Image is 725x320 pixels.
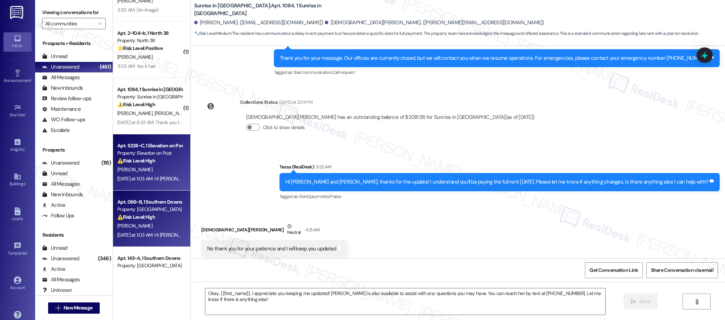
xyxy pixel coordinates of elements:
div: [DEMOGRAPHIC_DATA][PERSON_NAME] has an outstanding balance of $2081.95 for Sunrise in [GEOGRAPHIC... [246,114,534,121]
div: Tessa (ResiDesk) [279,163,720,173]
span: • [24,146,25,151]
div: Property: Sunrise in [GEOGRAPHIC_DATA] [117,93,182,101]
a: Leads [4,205,32,224]
div: Unanswered [42,255,79,262]
div: All Messages [42,74,80,81]
a: Inbox [4,32,32,51]
div: Active [42,201,66,209]
a: Templates • [4,240,32,259]
div: Tagged as: [201,258,348,268]
span: • [27,250,28,255]
div: 3:30 AM: (An Image) [117,7,159,13]
div: Maintenance [42,105,81,113]
div: Unknown [42,287,72,294]
span: Get Conversation Link [589,267,638,274]
div: Unread [42,170,67,177]
div: Tagged as: [274,67,720,77]
a: Account [4,274,32,293]
span: : The resident has communicated a delay in rent payment but has provided a specific date for full... [194,30,699,37]
span: Call request [332,69,355,75]
a: Buildings [4,171,32,190]
button: Get Conversation Link [585,262,642,278]
div: Neutral [286,223,302,237]
button: Send [624,294,658,309]
div: 4:21 AM [304,226,319,233]
div: WO Follow-ups [42,116,85,123]
i:  [694,299,699,305]
a: Insights • [4,136,32,155]
strong: ⚠️ Risk Level: High [117,101,155,108]
div: Escalate [42,127,70,134]
span: Rent/payments , [299,193,329,199]
span: [PERSON_NAME] [154,110,189,116]
div: [DATE] at 1:03 AM: Hi [PERSON_NAME], a gentle reminder that your rent is due and your current bal... [117,232,552,238]
div: [DATE] at 8:33 AM: Thank you for your message. Our offices are currently closed, but we will cont... [117,119,548,126]
div: [DATE] at 1:03 AM: Hi [PERSON_NAME]! We're so glad you chose Elevation on Post! We would love to ... [117,175,589,182]
div: Thank you for your message. Our offices are currently closed, but we will contact you when we res... [280,55,709,62]
button: New Message [48,302,100,314]
span: Share Conversation via email [651,267,713,274]
div: [PERSON_NAME]. ([EMAIL_ADDRESS][DOMAIN_NAME]) [194,19,323,26]
label: Click to show details [263,124,304,131]
div: Unread [42,244,67,252]
i:  [98,21,102,26]
label: Viewing conversations for [42,7,106,18]
div: (461) [98,62,113,72]
div: Property: [GEOGRAPHIC_DATA] [117,206,182,213]
span: [PERSON_NAME] [117,166,152,173]
div: (115) [100,158,113,168]
div: [DEMOGRAPHIC_DATA][PERSON_NAME] [201,223,348,240]
span: • [25,111,26,116]
div: Property: Elevation on Post [117,149,182,157]
div: Apt. 1084, 1 Sunrise in [GEOGRAPHIC_DATA] [117,86,182,93]
span: [PERSON_NAME] [117,54,152,60]
div: Collections Status [240,98,278,106]
div: All Messages [42,276,80,283]
div: Review follow-ups [42,95,91,102]
div: Tagged as: [279,191,720,201]
div: 3:03 AM: Yes it has [117,63,156,69]
span: [PERSON_NAME] [117,223,152,229]
div: Hi [PERSON_NAME] and [PERSON_NAME], thanks for the update! I understand you'll be paying the full... [285,178,709,186]
div: Property: [GEOGRAPHIC_DATA] [117,262,182,269]
strong: 🌟 Risk Level: Positive [117,45,163,51]
div: Apt. 2~104~b, 1 North 38 [117,30,182,37]
a: Site Visit • [4,102,32,121]
span: • [31,77,32,82]
b: Sunrise in [GEOGRAPHIC_DATA]: Apt. 1084, 1 Sunrise in [GEOGRAPHIC_DATA] [194,2,335,17]
div: Active [42,265,66,273]
strong: 🔧 Risk Level: Medium [194,31,231,36]
img: ResiDesk Logo [10,6,25,19]
strong: 🔧 Risk Level: Medium [117,270,163,276]
div: Unanswered [42,63,79,71]
strong: ⚠️ Risk Level: High [117,158,155,164]
span: [PERSON_NAME] [117,110,154,116]
div: (346) [96,253,113,264]
span: Send [639,298,650,305]
div: Unread [42,53,67,60]
div: Follow Ups [42,212,74,219]
textarea: Okay, {{first_name}}, I appreciate you keeping me updated! [PERSON_NAME] is also available to ass... [205,288,606,315]
i:  [55,305,61,311]
div: [DATE] at 2:04 PM [278,98,312,106]
div: Prospects + Residents [35,40,113,47]
div: 3:52 AM [314,163,331,171]
div: All Messages [42,180,80,188]
button: Share Conversation via email [646,262,718,278]
strong: ⚠️ Risk Level: High [117,214,155,220]
div: New Inbounds [42,191,83,198]
div: Prospects [35,146,113,154]
span: New Message [64,304,92,312]
div: [DEMOGRAPHIC_DATA][PERSON_NAME]. ([PERSON_NAME][EMAIL_ADDRESS][DOMAIN_NAME]) [325,19,544,26]
span: Bad communication , [294,69,332,75]
div: New Inbounds [42,84,83,92]
i:  [631,299,636,305]
div: No thank you for your patience and I will keep you updated [207,245,336,252]
div: Property: North 38 [117,37,182,44]
div: Apt. 066~B, 1 Southern Downs [117,198,182,206]
div: Apt. 5228~C, 1 Elevation on Post [117,142,182,149]
input: All communities [45,18,94,29]
span: Praise [329,193,341,199]
div: Unanswered [42,159,79,167]
div: Apt. 143~A, 1 Southern Downs [117,255,182,262]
